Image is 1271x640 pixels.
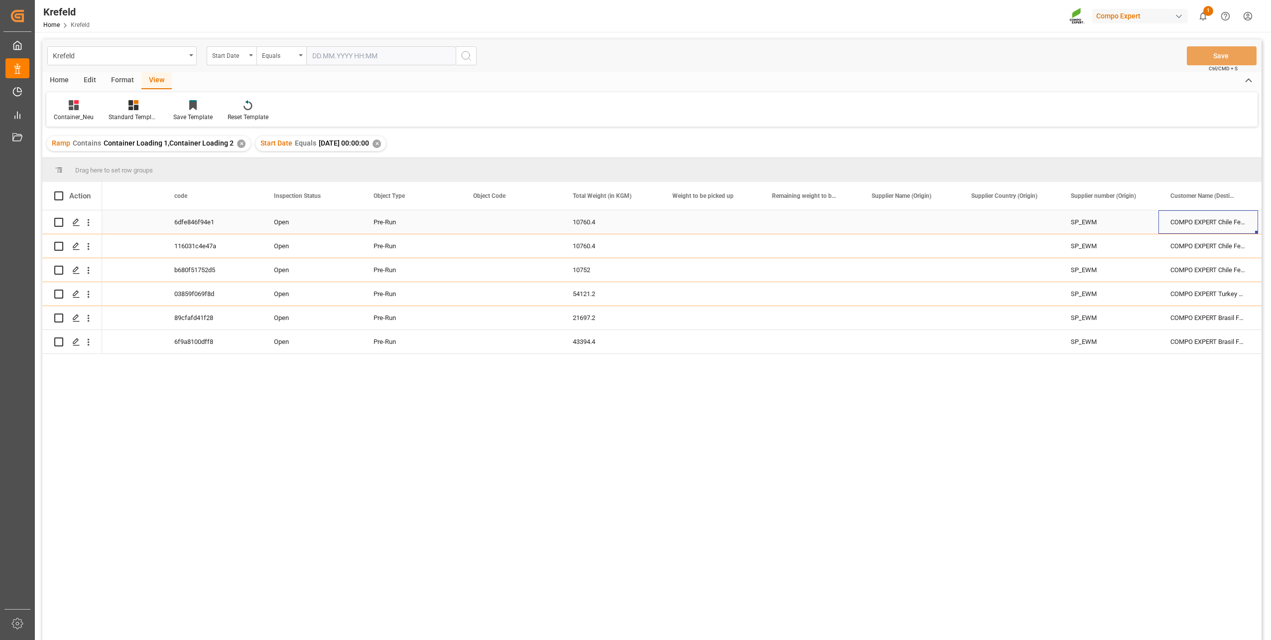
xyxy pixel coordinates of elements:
div: 6f9a8100dff8 [162,330,262,353]
div: Reset Template [228,113,268,122]
div: Format [104,72,141,89]
div: Action [69,191,91,200]
div: 6dfe846f94e1 [162,210,262,234]
span: Weight to be picked up [672,192,734,199]
span: Customer Name (Destination) [1170,192,1237,199]
span: 1 [1203,6,1213,16]
div: Open [274,259,350,282]
div: COMPO EXPERT Chile Ferti. Ltda [1158,258,1258,282]
div: Compo Expert [1092,9,1188,23]
div: 54121.2 [561,282,660,306]
div: b680f51752d5 [162,258,262,282]
div: View [141,72,172,89]
div: SP_EWM [1059,210,1158,234]
div: 89cfafd41f28 [162,306,262,329]
div: COMPO EXPERT Turkey Tarim Ltd. [1158,282,1258,306]
div: ✕ [373,140,381,148]
div: Container_Neu [54,113,94,122]
div: 10760.4 [561,234,660,258]
div: Pre-Run [362,258,461,282]
div: COMPO EXPERT Chile Ferti. Ltda [1158,234,1258,258]
span: Equals [295,139,316,147]
input: DD.MM.YYYY HH:MM [306,46,456,65]
a: Home [43,21,60,28]
span: Contains [73,139,101,147]
div: SP_EWM [1059,282,1158,306]
div: SP_EWM [1059,330,1158,353]
div: Press SPACE to select this row. [42,282,102,306]
div: Start Date [212,49,246,60]
span: Supplier number (Origin) [1071,192,1136,199]
div: Press SPACE to select this row. [42,258,102,282]
div: Press SPACE to select this row. [42,210,102,234]
span: Object Type [374,192,405,199]
span: Ctrl/CMD + S [1209,65,1238,72]
div: Krefeld [43,4,90,19]
div: Save Template [173,113,213,122]
div: 10752 [561,258,660,282]
div: SP_EWM [1059,234,1158,258]
div: 10760.4 [561,210,660,234]
span: Total Weight (in KGM) [573,192,632,199]
div: Pre-Run [362,282,461,306]
div: SP_EWM [1059,258,1158,282]
span: [DATE] 00:00:00 [319,139,369,147]
span: Container Loading 1,Container Loading 2 [104,139,234,147]
div: COMPO EXPERT Chile Ferti. Ltda [1158,210,1258,234]
div: Open [274,330,350,353]
div: Home [42,72,76,89]
button: Help Center [1214,5,1237,27]
div: Standard Templates [109,113,158,122]
div: Pre-Run [362,330,461,353]
span: Drag here to set row groups [75,166,153,174]
div: 116031c4e47a [162,234,262,258]
div: Press SPACE to select this row. [42,234,102,258]
div: Pre-Run [362,234,461,258]
span: Inspection Status [274,192,321,199]
button: open menu [256,46,306,65]
span: Supplier Country (Origin) [971,192,1037,199]
span: Remaining weight to be booked [772,192,839,199]
div: Open [274,235,350,258]
div: Press SPACE to select this row. [42,306,102,330]
div: SP_EWM [1059,306,1158,329]
button: open menu [47,46,197,65]
div: Open [274,283,350,306]
div: Edit [76,72,104,89]
button: show 1 new notifications [1192,5,1214,27]
div: COMPO EXPERT Brasil Fert. Ltda [1158,330,1258,353]
div: 03859f069f8d [162,282,262,306]
button: open menu [207,46,256,65]
div: Pre-Run [362,306,461,329]
button: Save [1187,46,1257,65]
button: Compo Expert [1092,6,1192,25]
div: 43394.4 [561,330,660,353]
span: Object Code [473,192,506,199]
span: code [174,192,187,199]
div: Open [274,307,350,329]
div: COMPO EXPERT Brasil Fert. Ltda [1158,306,1258,329]
div: Krefeld [53,49,186,61]
div: Open [274,211,350,234]
button: search button [456,46,477,65]
div: Press SPACE to select this row. [42,330,102,354]
span: Start Date [260,139,292,147]
img: Screenshot%202023-09-29%20at%2010.02.21.png_1712312052.png [1069,7,1085,25]
span: Supplier Name (Origin) [872,192,931,199]
div: 21697.2 [561,306,660,329]
div: Pre-Run [362,210,461,234]
div: Equals [262,49,296,60]
span: Ramp [52,139,70,147]
div: ✕ [237,140,246,148]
